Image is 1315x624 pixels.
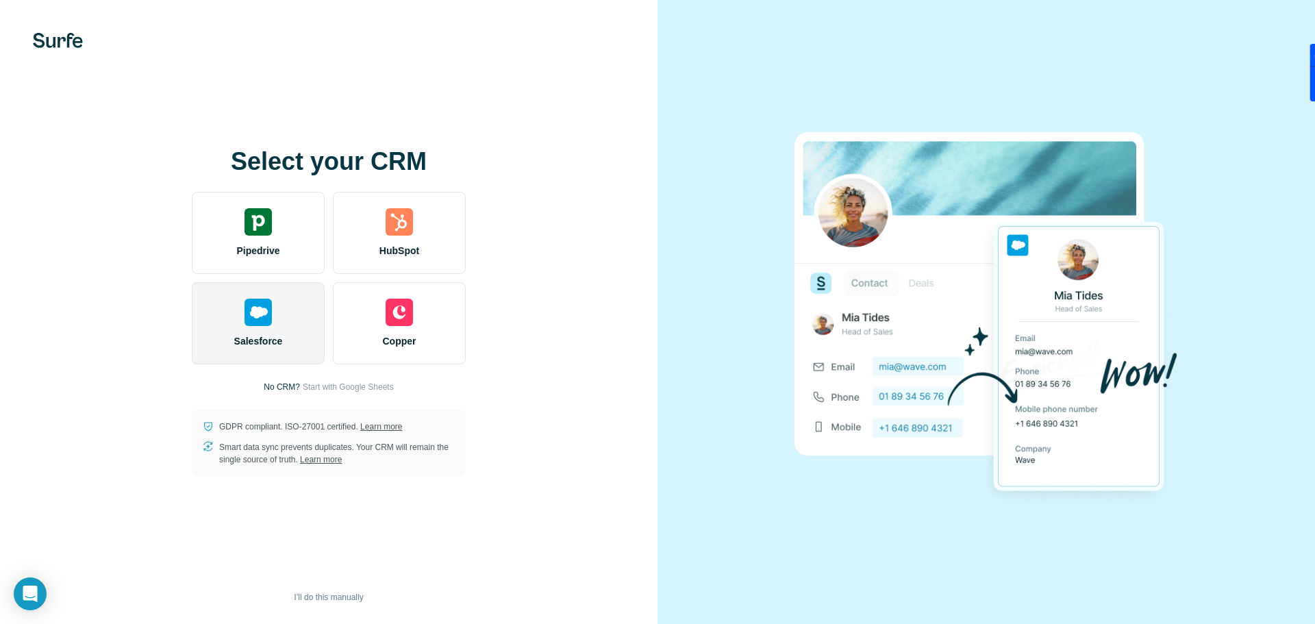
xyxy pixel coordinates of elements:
span: HubSpot [379,244,419,258]
img: hubspot's logo [386,208,413,236]
img: pipedrive's logo [245,208,272,236]
p: GDPR compliant. ISO-27001 certified. [219,421,402,433]
a: Learn more [300,455,342,464]
img: copper's logo [386,299,413,326]
span: I’ll do this manually [294,591,363,603]
span: Salesforce [234,334,283,348]
p: Smart data sync prevents duplicates. Your CRM will remain the single source of truth. [219,441,455,466]
img: salesforce's logo [245,299,272,326]
span: Copper [383,334,416,348]
button: Start with Google Sheets [303,381,394,393]
a: Learn more [360,422,402,432]
h1: Select your CRM [192,148,466,175]
img: Surfe's logo [33,33,83,48]
p: No CRM? [264,381,300,393]
img: SALESFORCE image [794,109,1178,516]
button: I’ll do this manually [284,587,373,608]
span: Pipedrive [236,244,279,258]
div: Open Intercom Messenger [14,577,47,610]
